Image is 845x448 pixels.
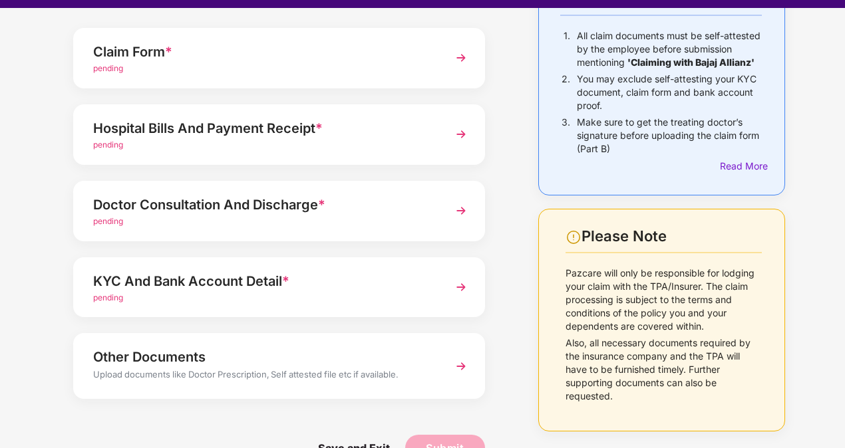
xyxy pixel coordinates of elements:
[562,72,570,112] p: 2.
[449,354,473,378] img: svg+xml;base64,PHN2ZyBpZD0iTmV4dCIgeG1sbnM9Imh0dHA6Ly93d3cudzMub3JnLzIwMDAvc3ZnIiB3aWR0aD0iMzYiIG...
[93,140,123,150] span: pending
[577,72,762,112] p: You may exclude self-attesting your KYC document, claim form and bank account proof.
[93,118,434,139] div: Hospital Bills And Payment Receipt
[627,56,755,68] b: 'Claiming with Bajaj Allianz'
[93,368,434,385] div: Upload documents like Doctor Prescription, Self attested file etc if available.
[577,29,762,69] p: All claim documents must be self-attested by the employee before submission mentioning
[577,116,762,156] p: Make sure to get the treating doctor’s signature before uploading the claim form (Part B)
[564,29,570,69] p: 1.
[93,216,123,226] span: pending
[566,336,762,403] p: Also, all necessary documents required by the insurance company and the TPA will have to be furni...
[449,199,473,223] img: svg+xml;base64,PHN2ZyBpZD0iTmV4dCIgeG1sbnM9Imh0dHA6Ly93d3cudzMub3JnLzIwMDAvc3ZnIiB3aWR0aD0iMzYiIG...
[449,122,473,146] img: svg+xml;base64,PHN2ZyBpZD0iTmV4dCIgeG1sbnM9Imh0dHA6Ly93d3cudzMub3JnLzIwMDAvc3ZnIiB3aWR0aD0iMzYiIG...
[566,267,762,333] p: Pazcare will only be responsible for lodging your claim with the TPA/Insurer. The claim processin...
[449,46,473,70] img: svg+xml;base64,PHN2ZyBpZD0iTmV4dCIgeG1sbnM9Imh0dHA6Ly93d3cudzMub3JnLzIwMDAvc3ZnIiB3aWR0aD0iMzYiIG...
[582,227,762,245] div: Please Note
[93,63,123,73] span: pending
[566,229,582,245] img: svg+xml;base64,PHN2ZyBpZD0iV2FybmluZ18tXzI0eDI0IiBkYXRhLW5hbWU9Ildhcm5pbmcgLSAyNHgyNCIgeG1sbnM9Im...
[93,346,434,368] div: Other Documents
[562,116,570,156] p: 3.
[93,271,434,292] div: KYC And Bank Account Detail
[93,292,123,302] span: pending
[449,275,473,299] img: svg+xml;base64,PHN2ZyBpZD0iTmV4dCIgeG1sbnM9Imh0dHA6Ly93d3cudzMub3JnLzIwMDAvc3ZnIiB3aWR0aD0iMzYiIG...
[720,159,762,173] div: Read More
[93,41,434,62] div: Claim Form
[93,194,434,215] div: Doctor Consultation And Discharge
